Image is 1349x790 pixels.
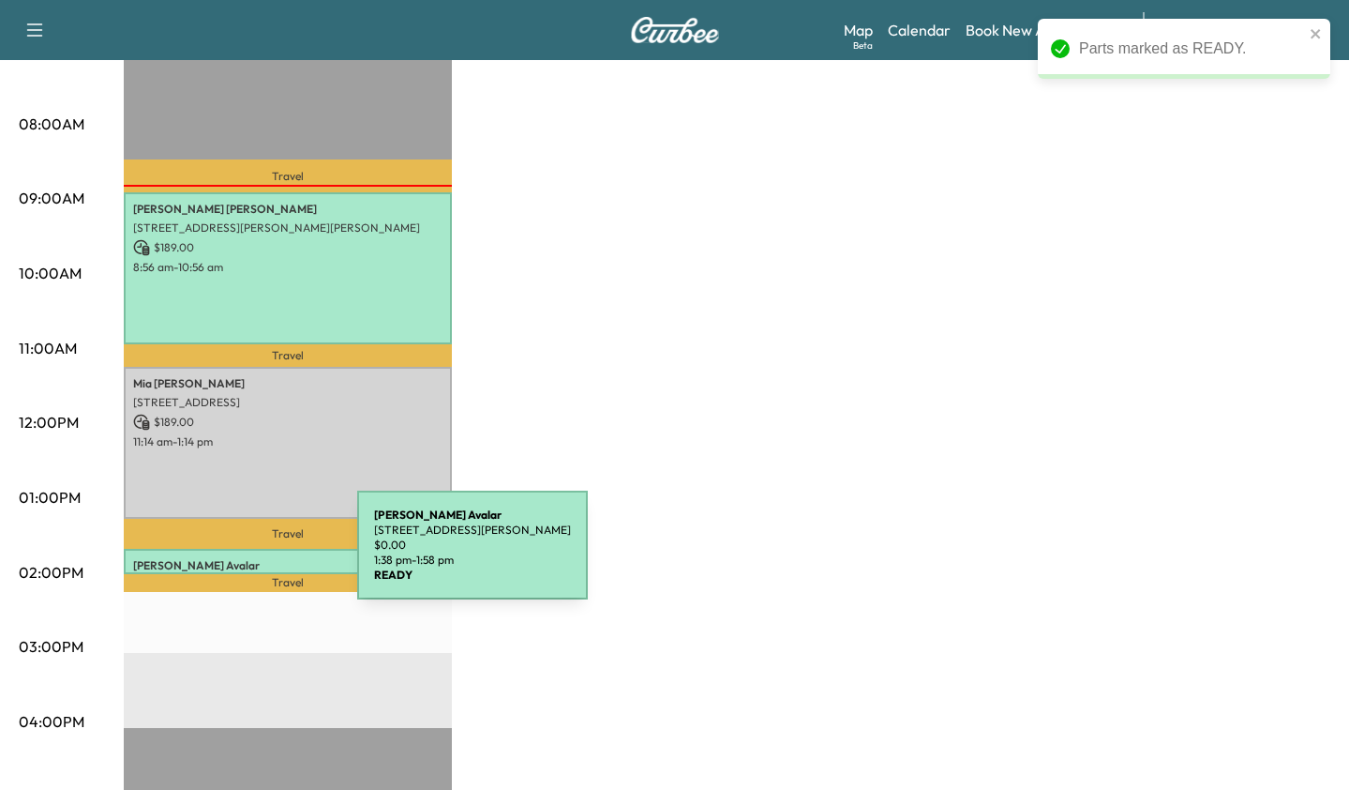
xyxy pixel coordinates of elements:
[133,414,442,431] p: $ 189.00
[374,553,571,568] p: 1:38 pm - 1:58 pm
[133,260,442,275] p: 8:56 am - 10:56 am
[19,411,79,433] p: 12:00PM
[133,220,442,235] p: [STREET_ADDRESS][PERSON_NAME][PERSON_NAME]
[133,376,442,391] p: Mia [PERSON_NAME]
[19,262,82,284] p: 10:00AM
[374,538,571,553] p: $ 0.00
[1310,26,1323,41] button: close
[124,344,452,367] p: Travel
[374,568,412,582] b: READY
[133,434,442,449] p: 11:14 am - 1:14 pm
[133,558,442,573] p: [PERSON_NAME] Avalar
[630,17,720,43] img: Curbee Logo
[966,19,1124,41] a: Book New Appointment
[19,635,83,658] p: 03:00PM
[844,19,873,41] a: MapBeta
[19,187,84,209] p: 09:00AM
[133,239,442,256] p: $ 189.00
[19,337,77,359] p: 11:00AM
[124,160,452,192] p: Travel
[374,523,571,538] p: [STREET_ADDRESS][PERSON_NAME]
[374,508,502,522] b: [PERSON_NAME] Avalar
[133,395,442,410] p: [STREET_ADDRESS]
[1079,38,1304,60] div: Parts marked as READY.
[853,38,873,53] div: Beta
[124,574,452,592] p: Travel
[19,113,84,135] p: 08:00AM
[19,561,83,584] p: 02:00PM
[124,519,452,549] p: Travel
[133,202,442,217] p: [PERSON_NAME] [PERSON_NAME]
[888,19,951,41] a: Calendar
[19,710,84,733] p: 04:00PM
[19,486,81,509] p: 01:00PM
